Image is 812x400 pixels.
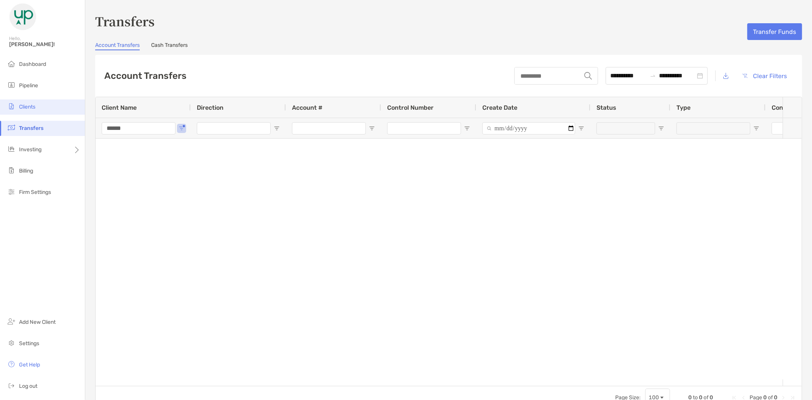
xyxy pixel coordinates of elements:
[7,123,16,132] img: transfers icon
[19,319,56,325] span: Add New Client
[736,67,793,84] button: Clear Filters
[753,125,759,131] button: Open Filter Menu
[482,122,575,134] input: Create Date Filter Input
[7,166,16,175] img: billing icon
[19,82,38,89] span: Pipeline
[772,104,807,111] span: Contra Firm
[274,125,280,131] button: Open Filter Menu
[197,104,223,111] span: Direction
[747,23,802,40] button: Transfer Funds
[19,168,33,174] span: Billing
[95,42,140,50] a: Account Transfers
[19,146,41,153] span: Investing
[19,340,39,347] span: Settings
[650,73,656,79] span: swap-right
[19,61,46,67] span: Dashboard
[197,122,271,134] input: Direction Filter Input
[19,383,37,389] span: Log out
[7,80,16,90] img: pipeline icon
[104,70,187,81] h2: Account Transfers
[369,125,375,131] button: Open Filter Menu
[7,144,16,154] img: investing icon
[742,74,748,78] img: button icon
[7,102,16,111] img: clients icon
[578,125,584,131] button: Open Filter Menu
[387,122,461,134] input: Control Number Filter Input
[19,104,35,110] span: Clients
[102,104,137,111] span: Client Name
[151,42,188,50] a: Cash Transfers
[7,187,16,196] img: firm-settings icon
[676,104,691,111] span: Type
[19,125,43,131] span: Transfers
[7,381,16,390] img: logout icon
[464,125,470,131] button: Open Filter Menu
[584,72,592,80] img: input icon
[179,125,185,131] button: Open Filter Menu
[7,59,16,68] img: dashboard icon
[102,122,175,134] input: Client Name Filter Input
[658,125,664,131] button: Open Filter Menu
[292,104,322,111] span: Account #
[7,360,16,369] img: get-help icon
[650,73,656,79] span: to
[7,338,16,347] img: settings icon
[19,189,51,195] span: Firm Settings
[95,12,802,30] h3: Transfers
[19,362,40,368] span: Get Help
[9,41,80,48] span: [PERSON_NAME]!
[292,122,366,134] input: Account # Filter Input
[482,104,517,111] span: Create Date
[597,104,616,111] span: Status
[7,317,16,326] img: add_new_client icon
[387,104,434,111] span: Control Number
[9,3,37,30] img: Zoe Logo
